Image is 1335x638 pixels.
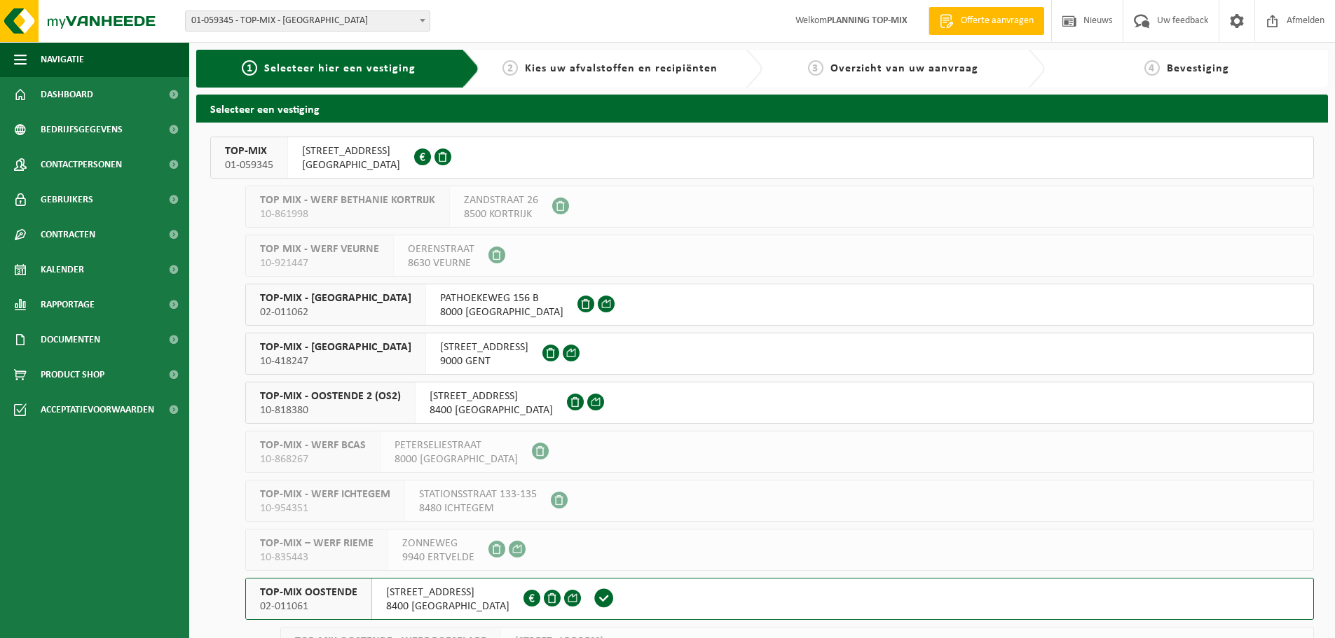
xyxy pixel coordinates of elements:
[302,144,400,158] span: [STREET_ADDRESS]
[1167,63,1229,74] span: Bevestiging
[260,256,379,270] span: 10-921447
[260,207,435,221] span: 10-861998
[260,403,401,417] span: 10-818380
[408,242,474,256] span: OERENSTRAAT
[464,207,538,221] span: 8500 KORTRIJK
[225,158,273,172] span: 01-059345
[186,11,430,31] span: 01-059345 - TOP-MIX - Oostende
[1144,60,1160,76] span: 4
[210,137,1314,179] button: TOP-MIX 01-059345 [STREET_ADDRESS][GEOGRAPHIC_DATA]
[440,305,563,319] span: 8000 [GEOGRAPHIC_DATA]
[502,60,518,76] span: 2
[525,63,718,74] span: Kies uw afvalstoffen en recipiënten
[41,357,104,392] span: Product Shop
[419,487,537,501] span: STATIONSSTRAAT 133-135
[260,487,390,501] span: TOP-MIX - WERF ICHTEGEM
[260,599,357,613] span: 02-011061
[395,438,518,452] span: PETERSELIESTRAAT
[242,60,257,76] span: 1
[929,7,1044,35] a: Offerte aanvragen
[464,193,538,207] span: ZANDSTRAAT 26
[264,63,416,74] span: Selecteer hier een vestiging
[41,392,154,427] span: Acceptatievoorwaarden
[260,438,366,452] span: TOP-MIX - WERF BCAS
[260,242,379,256] span: TOP MIX - WERF VEURNE
[41,322,100,357] span: Documenten
[260,501,390,515] span: 10-954351
[419,501,537,515] span: 8480 ICHTEGEM
[440,354,528,368] span: 9000 GENT
[260,452,366,466] span: 10-868267
[196,95,1328,122] h2: Selecteer een vestiging
[185,11,430,32] span: 01-059345 - TOP-MIX - Oostende
[260,550,374,564] span: 10-835443
[245,382,1314,424] button: TOP-MIX - OOSTENDE 2 (OS2) 10-818380 [STREET_ADDRESS]8400 [GEOGRAPHIC_DATA]
[245,333,1314,375] button: TOP-MIX - [GEOGRAPHIC_DATA] 10-418247 [STREET_ADDRESS]9000 GENT
[41,287,95,322] span: Rapportage
[830,63,978,74] span: Overzicht van uw aanvraag
[302,158,400,172] span: [GEOGRAPHIC_DATA]
[260,193,435,207] span: TOP MIX - WERF BETHANIE KORTRIJK
[395,452,518,466] span: 8000 [GEOGRAPHIC_DATA]
[41,147,122,182] span: Contactpersonen
[260,291,411,305] span: TOP-MIX - [GEOGRAPHIC_DATA]
[386,585,509,599] span: [STREET_ADDRESS]
[260,305,411,319] span: 02-011062
[440,291,563,305] span: PATHOEKEWEG 156 B
[41,217,95,252] span: Contracten
[41,42,84,77] span: Navigatie
[245,578,1314,620] button: TOP-MIX OOSTENDE 02-011061 [STREET_ADDRESS]8400 [GEOGRAPHIC_DATA]
[827,15,908,26] strong: PLANNING TOP-MIX
[260,389,401,403] span: TOP-MIX - OOSTENDE 2 (OS2)
[808,60,823,76] span: 3
[402,550,474,564] span: 9940 ERTVELDE
[41,112,123,147] span: Bedrijfsgegevens
[41,182,93,217] span: Gebruikers
[245,284,1314,326] button: TOP-MIX - [GEOGRAPHIC_DATA] 02-011062 PATHOEKEWEG 156 B8000 [GEOGRAPHIC_DATA]
[225,144,273,158] span: TOP-MIX
[260,354,411,368] span: 10-418247
[430,389,553,403] span: [STREET_ADDRESS]
[440,340,528,354] span: [STREET_ADDRESS]
[386,599,509,613] span: 8400 [GEOGRAPHIC_DATA]
[957,14,1037,28] span: Offerte aanvragen
[260,536,374,550] span: TOP-MIX – WERF RIEME
[260,585,357,599] span: TOP-MIX OOSTENDE
[408,256,474,270] span: 8630 VEURNE
[41,252,84,287] span: Kalender
[41,77,93,112] span: Dashboard
[430,403,553,417] span: 8400 [GEOGRAPHIC_DATA]
[260,340,411,354] span: TOP-MIX - [GEOGRAPHIC_DATA]
[402,536,474,550] span: ZONNEWEG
